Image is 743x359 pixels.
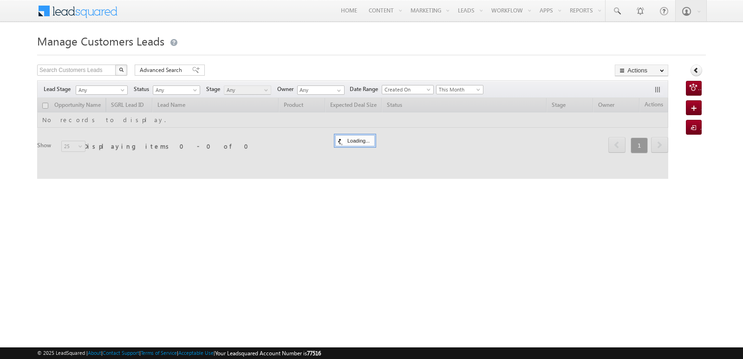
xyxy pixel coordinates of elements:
[44,85,74,93] span: Lead Stage
[88,350,101,356] a: About
[76,86,124,94] span: Any
[615,65,668,76] button: Actions
[140,66,185,74] span: Advanced Search
[382,85,434,94] a: Created On
[436,85,483,94] a: This Month
[215,350,321,357] span: Your Leadsquared Account Number is
[119,67,124,72] img: Search
[297,85,345,95] input: Type to Search
[350,85,382,93] span: Date Range
[103,350,139,356] a: Contact Support
[224,85,271,95] a: Any
[134,85,153,93] span: Status
[178,350,214,356] a: Acceptable Use
[206,85,224,93] span: Stage
[382,85,430,94] span: Created On
[277,85,297,93] span: Owner
[76,85,128,95] a: Any
[37,33,164,48] span: Manage Customers Leads
[153,85,200,95] a: Any
[153,86,197,94] span: Any
[37,349,321,358] span: © 2025 LeadSquared | | | | |
[224,86,268,94] span: Any
[307,350,321,357] span: 77516
[332,86,344,95] a: Show All Items
[437,85,481,94] span: This Month
[335,135,375,146] div: Loading...
[141,350,177,356] a: Terms of Service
